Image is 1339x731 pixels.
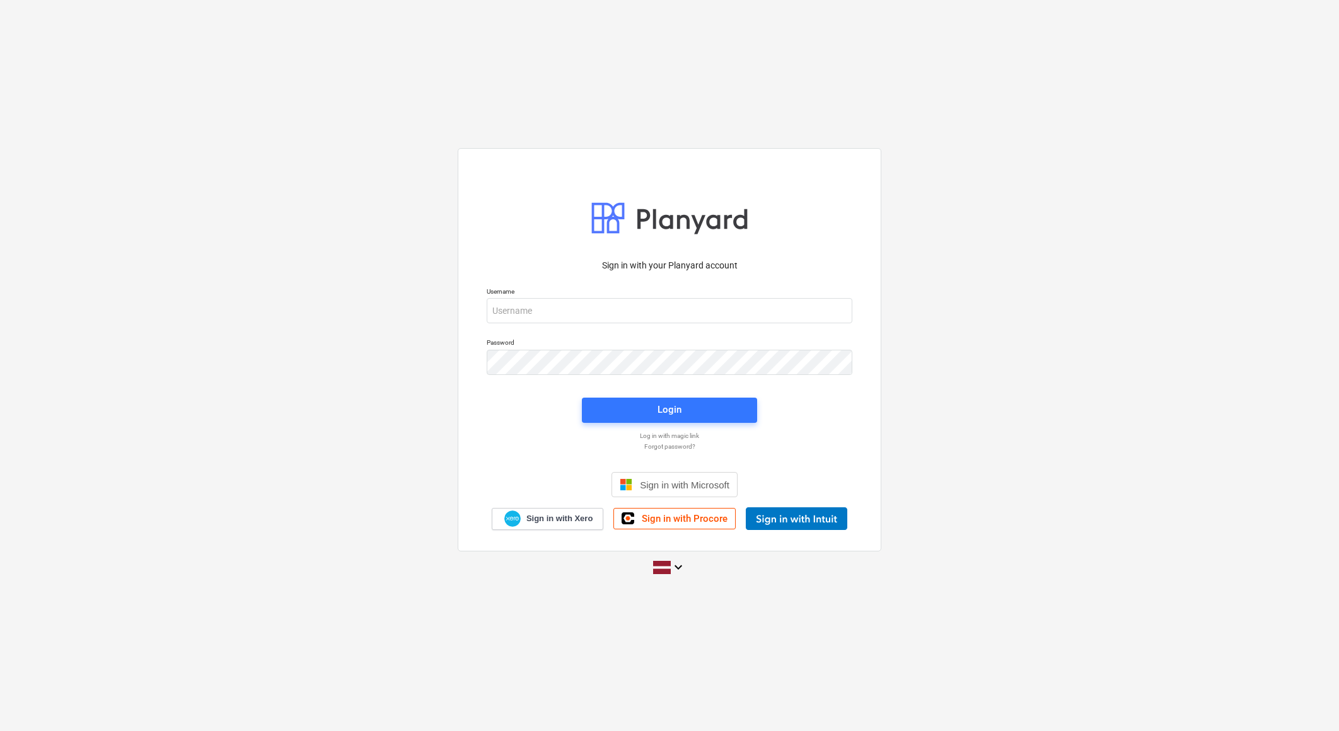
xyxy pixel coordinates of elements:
[613,508,736,529] a: Sign in with Procore
[671,560,686,575] i: keyboard_arrow_down
[492,508,604,530] a: Sign in with Xero
[642,513,727,524] span: Sign in with Procore
[487,338,852,349] p: Password
[620,478,632,491] img: Microsoft logo
[480,432,859,440] a: Log in with magic link
[658,401,681,418] div: Login
[487,298,852,323] input: Username
[480,442,859,451] a: Forgot password?
[504,510,521,527] img: Xero logo
[487,259,852,272] p: Sign in with your Planyard account
[526,513,593,524] span: Sign in with Xero
[487,287,852,298] p: Username
[640,480,729,490] span: Sign in with Microsoft
[582,398,757,423] button: Login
